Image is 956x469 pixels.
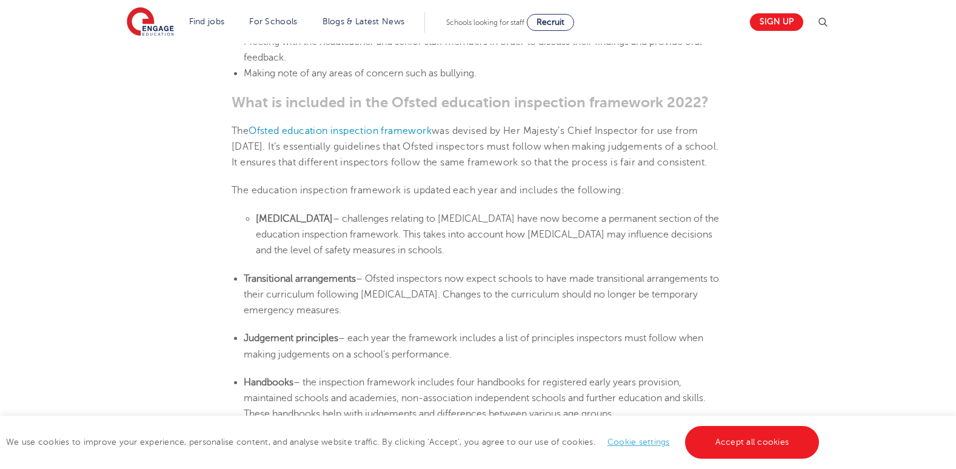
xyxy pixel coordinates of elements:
b: Transitional arrangements [244,273,356,284]
a: Recruit [527,14,574,31]
img: Engage Education [127,7,174,38]
b: [MEDICAL_DATA] [256,213,333,224]
a: Sign up [750,13,803,31]
span: Meeting with the headteacher and senior staff members in order to discuss their findings and prov... [244,36,702,63]
span: – challenges relating to [MEDICAL_DATA] have now become a permanent section of the education insp... [256,213,719,256]
span: The education inspection framework is updated each year and includes the following: [232,185,624,196]
a: Blogs & Latest News [323,17,405,26]
a: For Schools [249,17,297,26]
a: Accept all cookies [685,426,820,459]
span: – the inspection framework includes four handbooks for registered early years provision, maintain... [244,377,706,420]
span: – each year the framework includes a list of principles inspectors must follow when making judgem... [244,333,703,359]
b: Judgement principles [244,333,338,344]
a: Cookie settings [607,437,670,447]
span: was devised by Her Majesty’s Chief Inspector for use from [DATE]. It’s essentially guidelines tha... [232,125,718,168]
span: Recruit [536,18,564,27]
b: Handbooks [244,377,293,388]
span: – Ofsted inspectors now expect schools to have made transitional arrangements to their curriculum... [244,273,719,316]
span: The [232,125,249,136]
span: Schools looking for staff [446,18,524,27]
a: Find jobs [189,17,225,26]
b: What is included in the Ofsted education inspection framework 2022? [232,94,709,111]
span: Making note of any areas of concern such as bullying. [244,68,476,79]
span: We use cookies to improve your experience, personalise content, and analyse website traffic. By c... [6,437,822,447]
a: Ofsted education inspection framework [249,125,432,136]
